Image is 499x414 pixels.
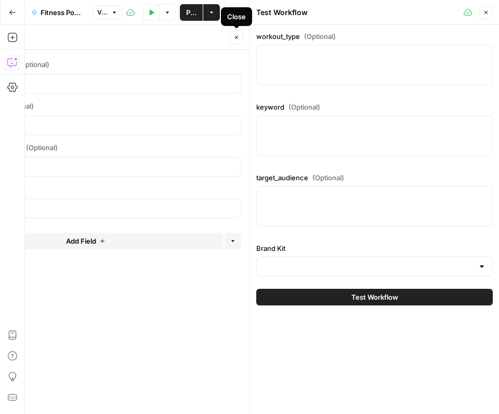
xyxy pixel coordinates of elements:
span: (Optional) [288,102,320,112]
label: target_audience [256,172,493,183]
span: (Optional) [26,142,58,153]
span: Test Workflow [351,292,398,302]
button: Test Workflow [256,289,493,305]
span: Publish [186,7,196,18]
label: keyword [256,102,493,112]
span: (Optional) [18,59,49,70]
div: Close [227,11,246,22]
button: Version 2 [93,6,122,19]
button: Publish [180,4,203,21]
span: Version 2 [97,8,108,17]
span: Add Field [66,236,96,246]
span: Fitness Post Generator ([PERSON_NAME]) [41,7,84,18]
button: Fitness Post Generator ([PERSON_NAME]) [25,4,90,21]
span: (Optional) [304,31,336,42]
label: Brand Kit [256,243,493,253]
span: (Optional) [312,172,344,183]
label: workout_type [256,31,493,42]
